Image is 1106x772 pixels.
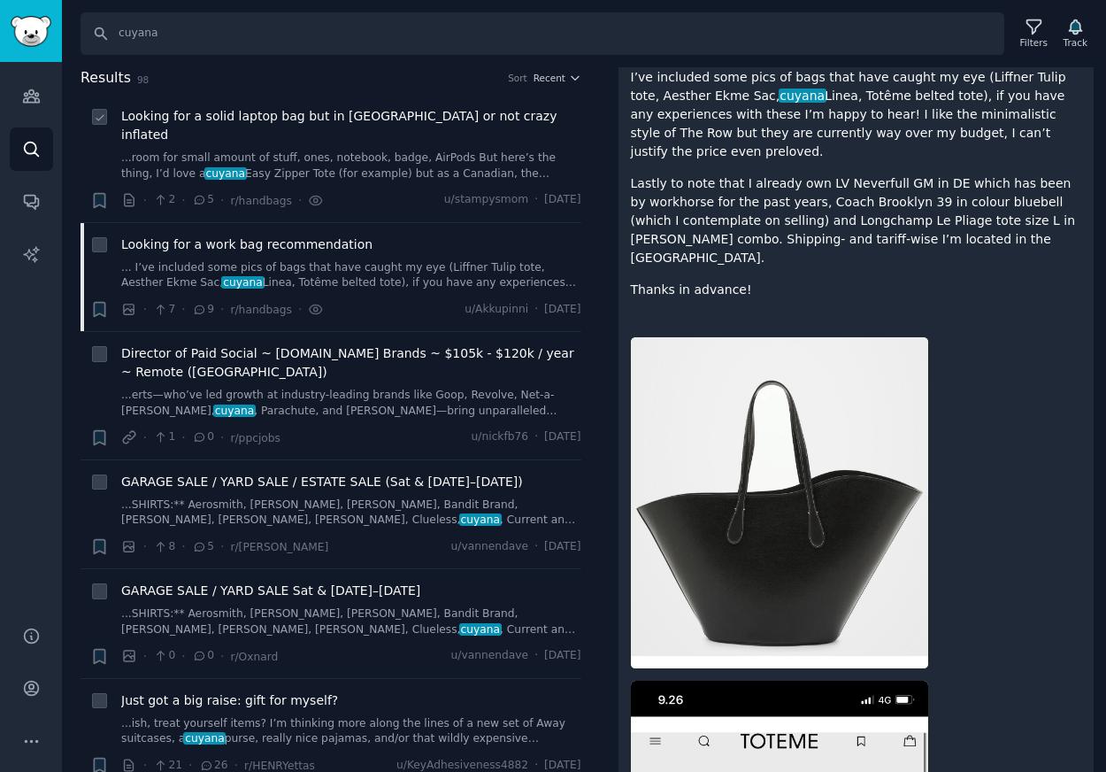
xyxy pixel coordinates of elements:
a: ...erts—who’ve led growth at industry-leading brands like Goop, Revolve, Net-a-[PERSON_NAME],cuya... [121,388,581,419]
input: Search Keyword [81,12,1004,55]
span: 2 [153,192,175,208]
span: · [181,300,185,319]
span: u/nickfb76 [472,429,529,445]
a: ...SHIRTS:** Aerosmith, [PERSON_NAME], [PERSON_NAME], Bandit Brand, [PERSON_NAME], [PERSON_NAME],... [121,606,581,637]
span: · [143,191,147,210]
span: r/handbags [230,195,291,207]
a: Looking for a solid laptop bag but in [GEOGRAPHIC_DATA] or not crazy inflated [121,107,581,144]
span: · [534,429,538,445]
a: Just got a big raise: gift for myself? [121,691,338,710]
span: · [220,300,224,319]
span: cuyana [779,89,826,103]
a: ...SHIRTS:** Aerosmith, [PERSON_NAME], [PERSON_NAME], Bandit Brand, [PERSON_NAME], [PERSON_NAME],... [121,498,581,529]
a: ...ish, treat yourself items? I’m thinking more along the lines of a new set of Away suitcases, a... [121,716,581,747]
p: I’ve included some pics of bags that have caught my eye (Liffner Tulip tote, Aesther Ekme Sac, Li... [631,68,1082,161]
button: Recent [534,72,581,84]
span: 98 [137,74,149,85]
p: Lastly to note that I already own LV Neverfull GM in DE which has been by workhorse for the past ... [631,174,1082,267]
span: cuyana [459,623,502,636]
button: Track [1057,15,1094,52]
span: u/vannendave [451,539,529,555]
a: Director of Paid Social ~ [DOMAIN_NAME] Brands ~ $105k - $120k / year ~ Remote ([GEOGRAPHIC_DATA]) [121,344,581,382]
a: Looking for a work bag recommendation [121,235,373,254]
div: Track [1064,36,1087,49]
span: 9 [192,302,214,318]
span: · [220,191,224,210]
span: · [298,300,302,319]
img: GummySearch logo [11,16,51,47]
span: [DATE] [544,429,580,445]
span: r/ppcjobs [230,432,280,444]
span: cuyana [204,167,247,180]
span: u/Akkupinni [465,302,528,318]
span: · [181,647,185,666]
span: Results [81,67,131,89]
span: 1 [153,429,175,445]
span: · [534,648,538,664]
p: Thanks in advance! [631,281,1082,299]
span: · [220,647,224,666]
span: · [534,302,538,318]
span: [DATE] [544,539,580,555]
span: · [534,539,538,555]
img: Looking for a work bag recommendation [631,337,928,668]
span: [DATE] [544,192,580,208]
span: u/stampysmom [444,192,528,208]
span: cuyana [459,513,502,526]
span: 5 [192,192,214,208]
a: ... I’ve included some pics of bags that have caught my eye (Liffner Tulip tote, Aesther Ekme Sac... [121,260,581,291]
span: · [181,537,185,556]
span: cuyana [221,276,264,289]
a: GARAGE SALE / YARD SALE Sat & [DATE]–[DATE] [121,582,420,600]
span: [DATE] [544,648,580,664]
span: cuyana [183,732,226,745]
span: · [143,647,147,666]
span: · [181,428,185,447]
span: · [220,537,224,556]
span: 0 [192,429,214,445]
span: · [534,192,538,208]
span: 5 [192,539,214,555]
span: · [143,300,147,319]
span: 0 [153,648,175,664]
span: cuyana [213,405,256,417]
span: · [143,537,147,556]
span: Recent [534,72,565,84]
a: GARAGE SALE / YARD SALE / ESTATE SALE (Sat & [DATE]–[DATE]) [121,473,523,491]
span: [DATE] [544,302,580,318]
span: 0 [192,648,214,664]
span: · [298,191,302,210]
span: r/handbags [230,304,291,316]
span: 8 [153,539,175,555]
span: · [143,428,147,447]
div: Sort [508,72,527,84]
span: u/vannendave [451,648,529,664]
span: · [181,191,185,210]
span: · [220,428,224,447]
span: r/Oxnard [230,651,278,663]
span: r/[PERSON_NAME] [230,541,328,553]
span: 7 [153,302,175,318]
span: r/HENRYettas [244,760,315,772]
a: ...room for small amount of stuff, ones, notebook, badge, AirPods But here’s the thing, I’d love ... [121,151,581,181]
div: Filters [1020,36,1048,49]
